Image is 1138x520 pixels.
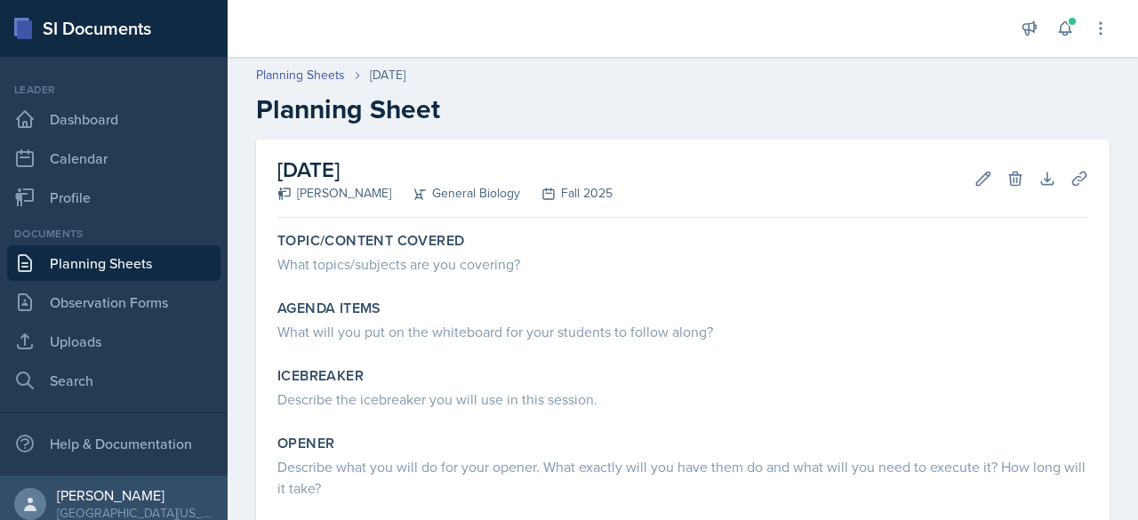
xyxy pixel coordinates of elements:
h2: [DATE] [277,154,613,186]
div: Describe what you will do for your opener. What exactly will you have them do and what will you n... [277,456,1088,499]
div: [DATE] [370,66,405,84]
div: What will you put on the whiteboard for your students to follow along? [277,321,1088,342]
div: Describe the icebreaker you will use in this session. [277,388,1088,410]
div: What topics/subjects are you covering? [277,253,1088,275]
label: Agenda items [277,300,381,317]
a: Planning Sheets [256,66,345,84]
div: [PERSON_NAME] [277,184,391,203]
a: Search [7,363,220,398]
div: Documents [7,226,220,242]
div: Help & Documentation [7,426,220,461]
a: Planning Sheets [7,245,220,281]
a: Calendar [7,140,220,176]
div: General Biology [391,184,520,203]
a: Observation Forms [7,284,220,320]
label: Topic/Content Covered [277,232,464,250]
h2: Planning Sheet [256,93,1110,125]
a: Dashboard [7,101,220,137]
label: Opener [277,435,334,452]
div: [PERSON_NAME] [57,486,213,504]
a: Profile [7,180,220,215]
label: Icebreaker [277,367,364,385]
a: Uploads [7,324,220,359]
div: Leader [7,82,220,98]
div: Fall 2025 [520,184,613,203]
